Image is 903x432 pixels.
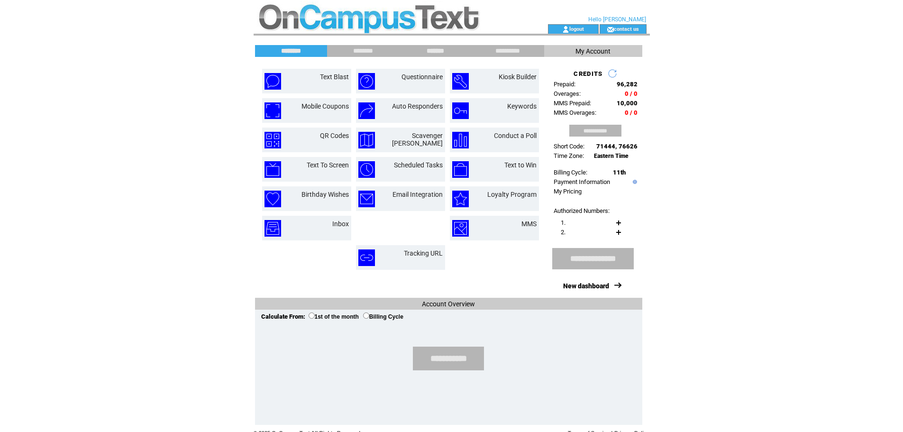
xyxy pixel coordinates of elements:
a: Tracking URL [404,249,443,257]
span: 10,000 [617,100,638,107]
span: Billing Cycle: [554,169,587,176]
img: contact_us_icon.gif [607,26,614,33]
img: birthday-wishes.png [265,191,281,207]
span: CREDITS [574,70,602,77]
a: QR Codes [320,132,349,139]
span: My Account [575,47,611,55]
img: mobile-coupons.png [265,102,281,119]
img: scheduled-tasks.png [358,161,375,178]
span: 96,282 [617,81,638,88]
img: email-integration.png [358,191,375,207]
span: Authorized Numbers: [554,207,610,214]
img: conduct-a-poll.png [452,132,469,148]
label: 1st of the month [309,313,359,320]
span: Hello [PERSON_NAME] [588,16,646,23]
a: Scavenger [PERSON_NAME] [392,132,443,147]
span: 1. [561,219,566,226]
span: 0 / 0 [625,109,638,116]
span: 71444, 76626 [596,143,638,150]
a: Inbox [332,220,349,228]
a: Birthday Wishes [301,191,349,198]
span: 11th [613,169,626,176]
a: logout [569,26,584,32]
img: keywords.png [452,102,469,119]
span: 2. [561,229,566,236]
a: New dashboard [563,282,609,290]
img: account_icon.gif [562,26,569,33]
img: auto-responders.png [358,102,375,119]
span: Eastern Time [594,153,629,159]
a: Keywords [507,102,537,110]
a: Text To Screen [307,161,349,169]
span: Short Code: [554,143,584,150]
img: text-to-screen.png [265,161,281,178]
img: questionnaire.png [358,73,375,90]
a: MMS [521,220,537,228]
img: qr-codes.png [265,132,281,148]
input: 1st of the month [309,313,315,319]
img: tracking-url.png [358,249,375,266]
label: Billing Cycle [363,313,403,320]
img: mms.png [452,220,469,237]
span: Overages: [554,90,581,97]
a: Auto Responders [392,102,443,110]
img: kiosk-builder.png [452,73,469,90]
a: Email Integration [392,191,443,198]
span: MMS Prepaid: [554,100,591,107]
img: loyalty-program.png [452,191,469,207]
a: Scheduled Tasks [394,161,443,169]
a: contact us [614,26,639,32]
a: Text to Win [504,161,537,169]
span: Time Zone: [554,152,584,159]
a: Mobile Coupons [301,102,349,110]
a: Payment Information [554,178,610,185]
a: Loyalty Program [487,191,537,198]
a: My Pricing [554,188,582,195]
a: Questionnaire [401,73,443,81]
img: scavenger-hunt.png [358,132,375,148]
img: inbox.png [265,220,281,237]
img: text-blast.png [265,73,281,90]
span: Prepaid: [554,81,575,88]
img: help.gif [630,180,637,184]
input: Billing Cycle [363,313,369,319]
span: Calculate From: [261,313,305,320]
span: 0 / 0 [625,90,638,97]
a: Conduct a Poll [494,132,537,139]
a: Text Blast [320,73,349,81]
img: text-to-win.png [452,161,469,178]
span: MMS Overages: [554,109,596,116]
a: Kiosk Builder [499,73,537,81]
span: Account Overview [422,300,475,308]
